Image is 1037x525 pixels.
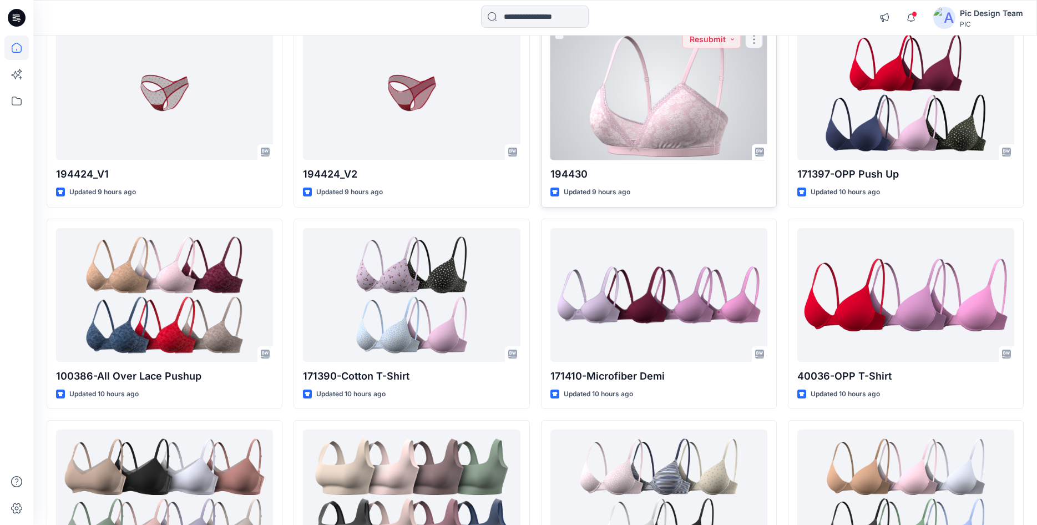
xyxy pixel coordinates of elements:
[56,228,273,362] a: 100386-All Over Lace Pushup
[797,228,1014,362] a: 40036-OPP T-Shirt
[69,388,139,400] p: Updated 10 hours ago
[316,388,386,400] p: Updated 10 hours ago
[56,368,273,384] p: 100386-All Over Lace Pushup
[933,7,955,29] img: avatar
[550,228,767,362] a: 171410-Microfiber Demi
[797,368,1014,384] p: 40036-OPP T-Shirt
[811,388,880,400] p: Updated 10 hours ago
[960,20,1023,28] div: PIC
[303,368,520,384] p: 171390-Cotton T-Shirt
[550,26,767,160] a: 194430
[316,186,383,198] p: Updated 9 hours ago
[797,166,1014,182] p: 171397-OPP Push Up
[797,26,1014,160] a: 171397-OPP Push Up
[564,388,633,400] p: Updated 10 hours ago
[564,186,630,198] p: Updated 9 hours ago
[811,186,880,198] p: Updated 10 hours ago
[69,186,136,198] p: Updated 9 hours ago
[56,166,273,182] p: 194424_V1
[303,166,520,182] p: 194424_V2
[303,26,520,160] a: 194424_V2
[56,26,273,160] a: 194424_V1
[550,368,767,384] p: 171410-Microfiber Demi
[303,228,520,362] a: 171390-Cotton T-Shirt
[960,7,1023,20] div: Pic Design Team
[550,166,767,182] p: 194430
